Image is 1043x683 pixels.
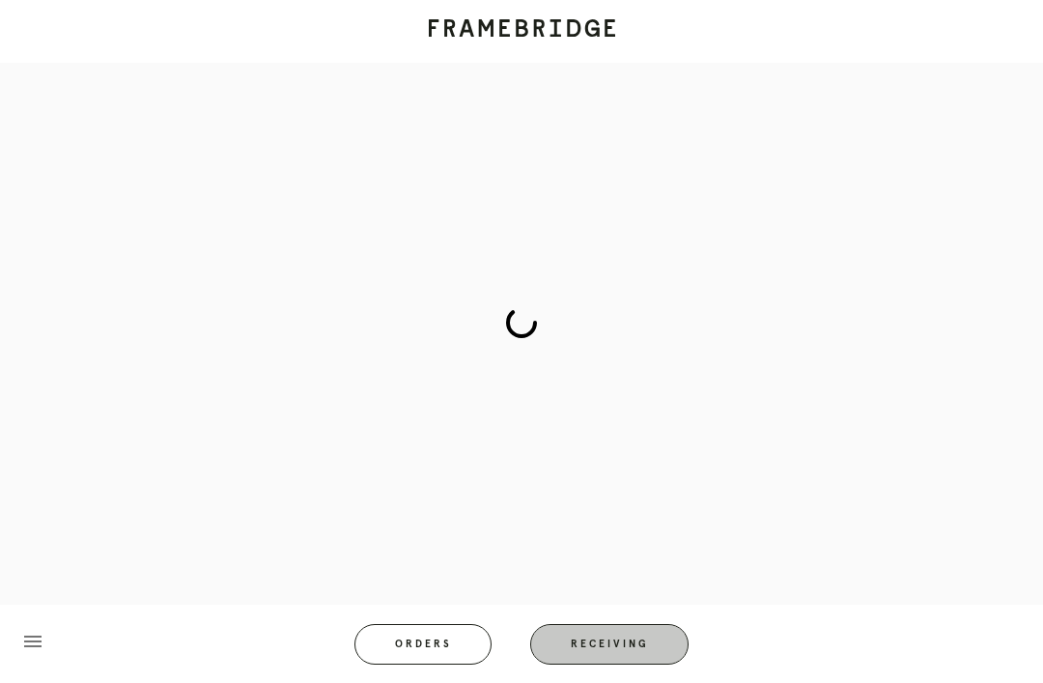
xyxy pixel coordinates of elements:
[511,624,708,653] a: Receiving
[530,624,689,665] button: Receiving
[570,640,649,649] span: Receiving
[335,624,511,653] a: Orders
[428,18,616,38] img: framebridge-logo-text-d1db7b7b2b74c85e67bf30a22fc4e78f.svg
[354,624,492,665] button: Orders
[21,630,44,653] i: menu
[394,640,452,649] span: Orders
